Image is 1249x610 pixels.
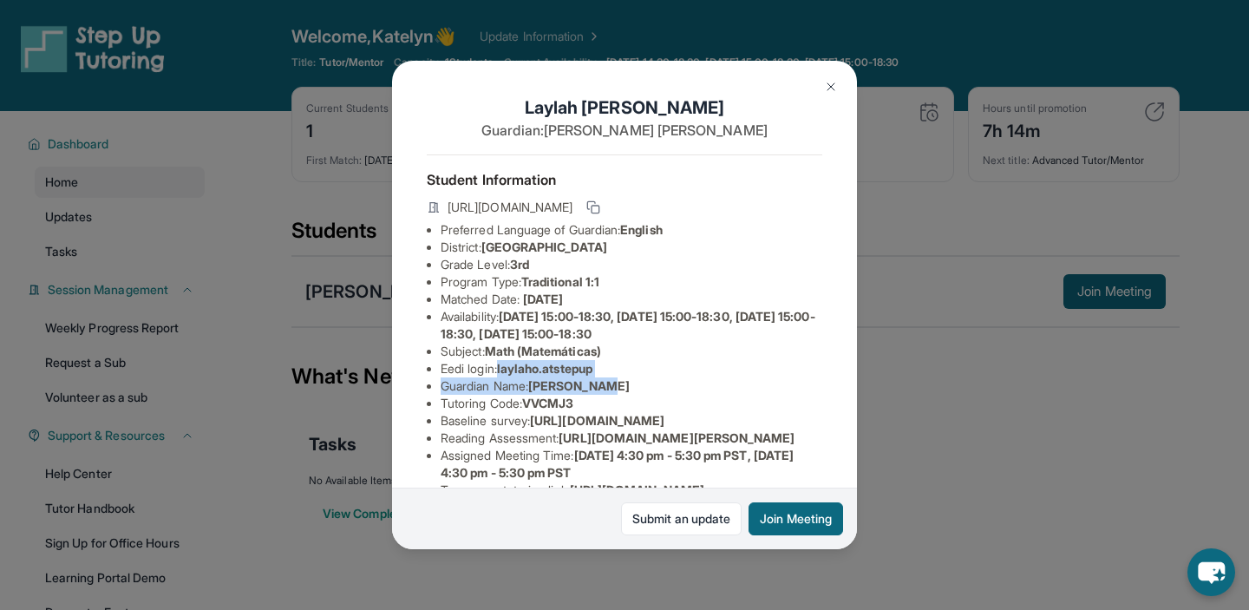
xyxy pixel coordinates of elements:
[441,291,822,308] li: Matched Date:
[441,395,822,412] li: Tutoring Code :
[497,361,592,376] span: laylaho.atstepup
[441,308,822,343] li: Availability:
[441,447,822,482] li: Assigned Meeting Time :
[583,197,604,218] button: Copy link
[522,396,573,410] span: VVCMJ3
[621,502,742,535] a: Submit an update
[441,256,822,273] li: Grade Level:
[1187,548,1235,596] button: chat-button
[441,430,822,447] li: Reading Assessment :
[441,221,822,239] li: Preferred Language of Guardian:
[448,199,572,216] span: [URL][DOMAIN_NAME]
[441,482,822,499] li: Temporary tutoring link :
[441,377,822,395] li: Guardian Name :
[521,274,599,289] span: Traditional 1:1
[441,360,822,377] li: Eedi login :
[441,343,822,360] li: Subject :
[559,430,795,445] span: [URL][DOMAIN_NAME][PERSON_NAME]
[441,412,822,430] li: Baseline survey :
[427,169,822,190] h4: Student Information
[620,222,663,237] span: English
[530,413,664,428] span: [URL][DOMAIN_NAME]
[441,273,822,291] li: Program Type:
[485,344,601,358] span: Math (Matemáticas)
[749,502,843,535] button: Join Meeting
[441,448,794,480] span: [DATE] 4:30 pm - 5:30 pm PST, [DATE] 4:30 pm - 5:30 pm PST
[481,239,607,254] span: [GEOGRAPHIC_DATA]
[528,378,630,393] span: [PERSON_NAME]
[441,239,822,256] li: District:
[510,257,529,272] span: 3rd
[441,309,815,341] span: [DATE] 15:00-18:30, [DATE] 15:00-18:30, [DATE] 15:00-18:30, [DATE] 15:00-18:30
[427,95,822,120] h1: Laylah [PERSON_NAME]
[427,120,822,141] p: Guardian: [PERSON_NAME] [PERSON_NAME]
[824,80,838,94] img: Close Icon
[523,292,563,306] span: [DATE]
[570,482,704,497] span: [URL][DOMAIN_NAME]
